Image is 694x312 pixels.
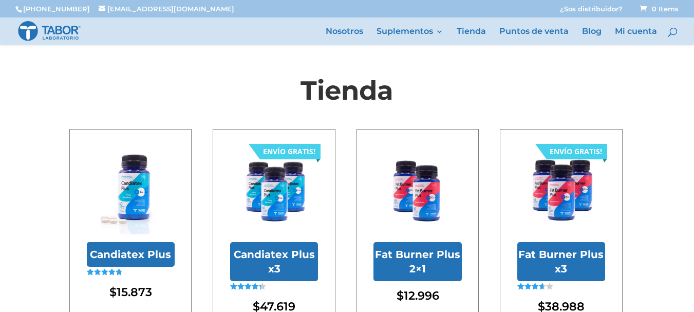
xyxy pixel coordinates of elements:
[517,242,605,281] h2: Fat Burner Plus x3
[69,72,625,114] h1: Tienda
[550,144,602,159] div: ENVÍO GRATIS!
[17,20,81,42] img: Laboratorio Tabor
[640,5,679,13] span: 0 Items
[109,285,117,299] span: $
[87,269,122,276] div: Valorado en 4.85 de 5
[99,5,234,13] a: [EMAIL_ADDRESS][DOMAIN_NAME]
[87,269,121,299] span: Valorado en de 5
[230,242,318,281] h2: Candiatex Plus x3
[499,28,569,45] a: Puntos de venta
[517,146,605,234] img: Fat Burner Plus x3
[457,28,486,45] a: Tienda
[326,28,363,45] a: Nosotros
[397,288,404,303] span: $
[230,283,266,290] div: Valorado en 4.36 de 5
[517,283,553,290] div: Valorado en 3.67 de 5
[87,242,175,267] h2: Candiatex Plus
[377,28,443,45] a: Suplementos
[373,146,461,304] a: Fat Burner Plus 2x1Fat Burner Plus 2×1 $12.996
[230,146,318,234] img: Candiatex Plus x3
[263,144,315,159] div: ENVÍO GRATIS!
[23,5,90,13] a: [PHONE_NUMBER]
[373,242,461,281] h2: Fat Burner Plus 2×1
[373,146,461,234] img: Fat Burner Plus 2x1
[87,146,175,300] a: Candiatex Plus con pastillasCandiatex PlusValorado en 4.85 de 5 $15.873
[397,288,439,303] bdi: 12.996
[87,146,175,234] img: Candiatex Plus con pastillas
[638,5,679,13] a: 0 Items
[109,285,152,299] bdi: 15.873
[560,6,623,17] a: ¿Sos distribuidor?
[582,28,602,45] a: Blog
[615,28,657,45] a: Mi cuenta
